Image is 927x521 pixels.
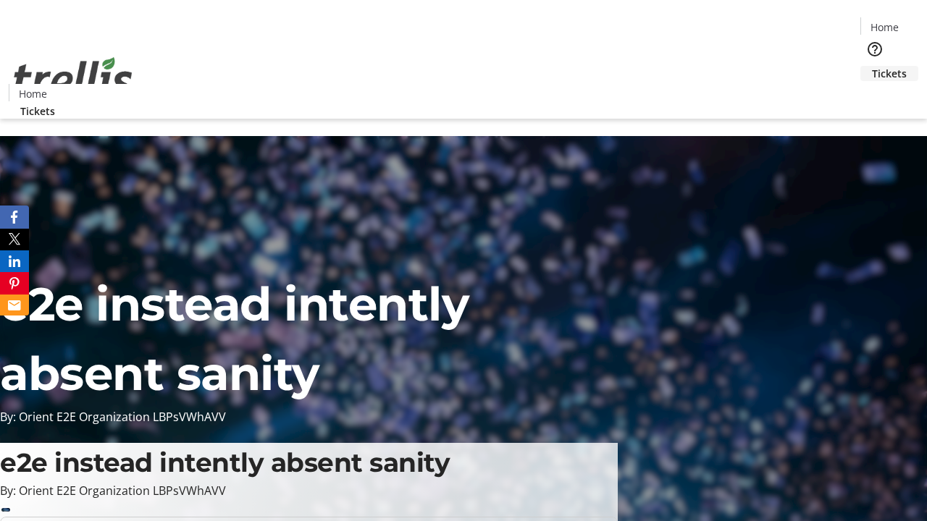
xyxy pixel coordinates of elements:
span: Home [19,86,47,101]
a: Tickets [860,66,918,81]
span: Home [871,20,899,35]
button: Help [860,35,889,64]
span: Tickets [20,103,55,119]
a: Tickets [9,103,67,119]
a: Home [861,20,907,35]
a: Home [9,86,56,101]
button: Cart [860,81,889,110]
img: Orient E2E Organization LBPsVWhAVV's Logo [9,41,138,114]
span: Tickets [872,66,907,81]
